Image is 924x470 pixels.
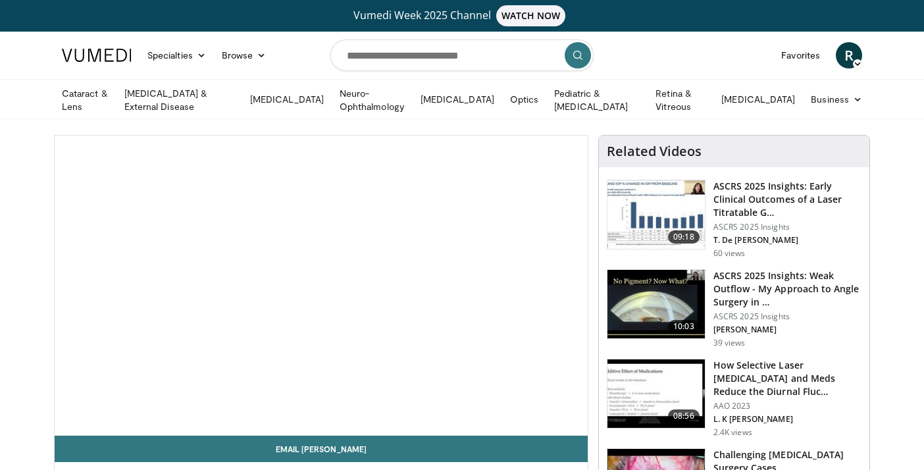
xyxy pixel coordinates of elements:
[607,144,702,159] h4: Related Videos
[546,87,648,113] a: Pediatric & [MEDICAL_DATA]
[496,5,566,26] span: WATCH NOW
[242,86,332,113] a: [MEDICAL_DATA]
[713,248,746,259] p: 60 views
[64,5,860,26] a: Vumedi Week 2025 ChannelWATCH NOW
[607,270,705,338] img: c4ee65f2-163e-44d3-aede-e8fb280be1de.150x105_q85_crop-smart_upscale.jpg
[413,86,502,113] a: [MEDICAL_DATA]
[332,87,413,113] a: Neuro-Ophthalmology
[668,409,700,423] span: 08:56
[713,86,803,113] a: [MEDICAL_DATA]
[607,359,705,428] img: 420b1191-3861-4d27-8af4-0e92e58098e4.150x105_q85_crop-smart_upscale.jpg
[713,180,861,219] h3: ASCRS 2025 Insights: Early Clinical Outcomes of a Laser Titratable G…
[713,427,752,438] p: 2.4K views
[607,180,705,249] img: b8bf30ca-3013-450f-92b0-de11c61660f8.150x105_q85_crop-smart_upscale.jpg
[607,269,861,348] a: 10:03 ASCRS 2025 Insights: Weak Outflow - My Approach to Angle Surgery in … ASCRS 2025 Insights [...
[62,49,132,62] img: VuMedi Logo
[116,87,242,113] a: [MEDICAL_DATA] & External Disease
[668,320,700,333] span: 10:03
[214,42,274,68] a: Browse
[502,86,546,113] a: Optics
[668,230,700,244] span: 09:18
[713,269,861,309] h3: ASCRS 2025 Insights: Weak Outflow - My Approach to Angle Surgery in …
[713,401,861,411] p: AAO 2023
[55,136,588,436] video-js: Video Player
[713,414,861,425] p: L. K [PERSON_NAME]
[803,86,870,113] a: Business
[607,359,861,438] a: 08:56 How Selective Laser [MEDICAL_DATA] and Meds Reduce the Diurnal Fluc… AAO 2023 L. K [PERSON_...
[713,325,861,335] p: [PERSON_NAME]
[713,235,861,246] p: T. De [PERSON_NAME]
[713,222,861,232] p: ASCRS 2025 Insights
[607,180,861,259] a: 09:18 ASCRS 2025 Insights: Early Clinical Outcomes of a Laser Titratable G… ASCRS 2025 Insights T...
[713,311,861,322] p: ASCRS 2025 Insights
[773,42,828,68] a: Favorites
[330,39,594,71] input: Search topics, interventions
[713,338,746,348] p: 39 views
[140,42,214,68] a: Specialties
[55,436,588,462] a: Email [PERSON_NAME]
[713,359,861,398] h3: How Selective Laser [MEDICAL_DATA] and Meds Reduce the Diurnal Fluc…
[54,87,116,113] a: Cataract & Lens
[648,87,713,113] a: Retina & Vitreous
[836,42,862,68] a: R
